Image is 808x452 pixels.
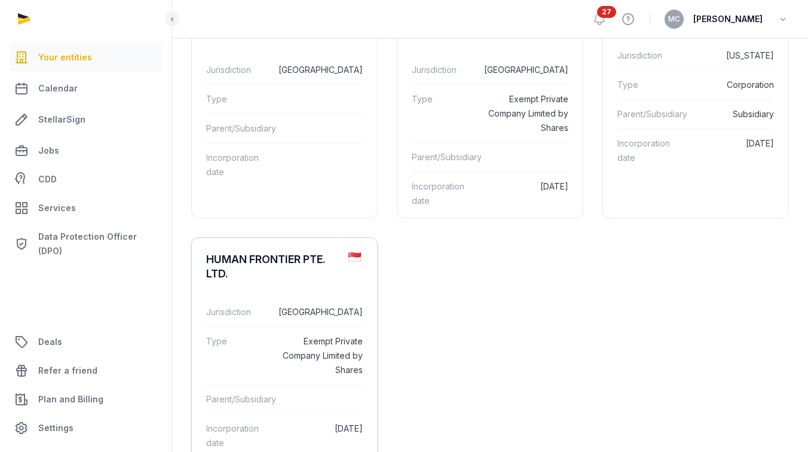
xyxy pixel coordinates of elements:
span: Your entities [38,50,92,65]
dd: [US_STATE] [685,48,774,63]
dt: Parent/Subsidiary [206,121,269,136]
span: Data Protection Officer (DPO) [38,230,157,258]
a: Data Protection Officer (DPO) [10,225,162,263]
dd: Corporation [685,78,774,92]
span: Calendar [38,81,78,96]
span: Settings [38,421,74,435]
dt: Jurisdiction [206,305,265,319]
span: Services [38,201,76,215]
dd: [GEOGRAPHIC_DATA] [274,63,363,77]
img: sg.png [348,252,361,262]
dt: Incorporation date [617,136,676,165]
button: MC [665,10,684,29]
dt: Type [617,78,676,92]
dd: [DATE] [274,422,363,450]
iframe: Chat Widget [593,313,808,452]
dd: [GEOGRAPHIC_DATA] [274,305,363,319]
span: [PERSON_NAME] [693,12,763,26]
dt: Parent/Subsidiary [412,150,475,164]
a: Refer a friend [10,356,162,385]
span: MC [668,16,680,23]
span: Plan and Billing [38,392,103,407]
a: Deals [10,328,162,356]
a: CDD [10,167,162,191]
dt: Jurisdiction [412,63,470,77]
dd: Exempt Private Company Limited by Shares [480,92,568,135]
dd: [DATE] [685,136,774,165]
dd: [DATE] [480,179,568,208]
dd: [GEOGRAPHIC_DATA] [480,63,568,77]
dt: Parent/Subsidiary [206,392,269,407]
dt: Type [206,334,265,377]
a: Plan and Billing [10,385,162,414]
span: Deals [38,335,62,349]
span: Refer a friend [38,364,97,378]
span: Jobs [38,143,59,158]
dd: Subsidiary [690,107,774,121]
span: 27 [597,6,616,18]
a: Services [10,194,162,222]
dd: Exempt Private Company Limited by Shares [274,334,363,377]
dt: Jurisdiction [617,48,676,63]
dt: Parent/Subsidiary [617,107,680,121]
dt: Type [412,92,470,135]
a: StellarSign [10,105,162,134]
a: Your entities [10,43,162,72]
dt: Incorporation date [206,422,265,450]
dt: Jurisdiction [206,63,265,77]
dt: Incorporation date [206,151,265,179]
div: HUMAN FRONTIER PTE. LTD. [206,252,339,281]
a: Jobs [10,136,162,165]
a: Calendar [10,74,162,103]
dt: Type [206,92,265,106]
a: Settings [10,414,162,442]
span: StellarSign [38,112,85,127]
span: CDD [38,172,57,187]
dt: Incorporation date [412,179,470,208]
